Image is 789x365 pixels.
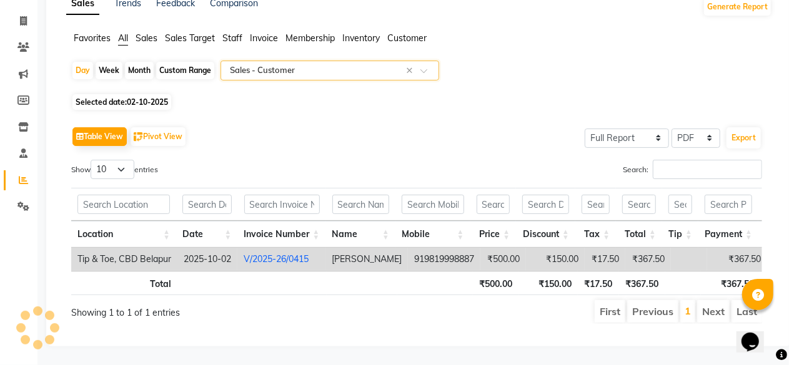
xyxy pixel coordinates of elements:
[176,221,237,248] th: Date: activate to sort column ascending
[131,127,186,146] button: Pivot View
[473,271,519,295] th: ₹500.00
[326,221,395,248] th: Name: activate to sort column ascending
[619,271,665,295] th: ₹367.50
[136,32,157,44] span: Sales
[71,271,177,295] th: Total
[698,221,758,248] th: Payment: activate to sort column ascending
[238,221,326,248] th: Invoice Number: activate to sort column ascending
[685,304,691,317] a: 1
[623,160,762,179] label: Search:
[250,32,278,44] span: Invoice
[91,160,134,179] select: Showentries
[72,62,93,79] div: Day
[408,248,480,271] td: 919819998887
[325,248,408,271] td: [PERSON_NAME]
[395,221,470,248] th: Mobile: activate to sort column ascending
[342,32,380,44] span: Inventory
[182,195,231,214] input: Search Date
[96,62,122,79] div: Week
[165,32,215,44] span: Sales Target
[578,271,619,295] th: ₹17.50
[332,195,389,214] input: Search Name
[616,221,662,248] th: Total: activate to sort column ascending
[582,195,610,214] input: Search Tax
[402,195,464,214] input: Search Mobile
[72,127,127,146] button: Table View
[74,32,111,44] span: Favorites
[156,62,214,79] div: Custom Range
[470,221,517,248] th: Price: activate to sort column ascending
[71,299,348,319] div: Showing 1 to 1 of 1 entries
[244,253,309,265] a: V/2025-26/0415
[222,32,242,44] span: Staff
[701,271,760,295] th: ₹367.50
[737,315,777,353] iframe: chat widget
[705,195,752,214] input: Search Payment
[71,160,158,179] label: Show entries
[625,248,671,271] td: ₹367.50
[71,248,177,271] td: Tip & Toe, CBD Belapur
[134,132,143,142] img: pivot.png
[522,195,569,214] input: Search Discount
[622,195,656,214] input: Search Total
[477,195,510,214] input: Search Price
[127,97,168,107] span: 02-10-2025
[72,94,171,110] span: Selected date:
[285,32,335,44] span: Membership
[516,221,575,248] th: Discount: activate to sort column ascending
[668,195,692,214] input: Search Tip
[387,32,427,44] span: Customer
[519,271,578,295] th: ₹150.00
[71,221,176,248] th: Location: activate to sort column ascending
[727,127,761,148] button: Export
[707,248,767,271] td: ₹367.50
[77,195,170,214] input: Search Location
[662,221,698,248] th: Tip: activate to sort column ascending
[177,248,237,271] td: 2025-10-02
[118,32,128,44] span: All
[125,62,154,79] div: Month
[653,160,762,179] input: Search:
[526,248,585,271] td: ₹150.00
[406,64,417,77] span: Clear all
[585,248,625,271] td: ₹17.50
[244,195,320,214] input: Search Invoice Number
[575,221,616,248] th: Tax: activate to sort column ascending
[480,248,526,271] td: ₹500.00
